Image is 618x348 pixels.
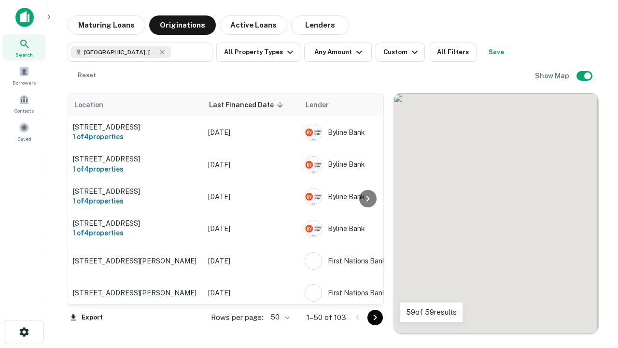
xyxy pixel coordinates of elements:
[84,48,156,57] span: [GEOGRAPHIC_DATA], [GEOGRAPHIC_DATA]
[208,256,295,266] p: [DATE]
[305,253,322,269] img: picture
[3,62,45,88] a: Borrowers
[570,240,618,286] iframe: Chat Widget
[68,93,203,116] th: Location
[429,43,477,62] button: All Filters
[73,187,198,196] p: [STREET_ADDRESS]
[209,99,286,111] span: Last Financed Date
[13,79,36,87] span: Borrowers
[3,34,45,60] a: Search
[73,155,198,163] p: [STREET_ADDRESS]
[73,123,198,131] p: [STREET_ADDRESS]
[3,118,45,145] a: Saved
[15,8,34,27] img: capitalize-icon.png
[17,135,31,143] span: Saved
[73,131,198,142] h6: 1 of 4 properties
[305,188,322,205] img: picture
[73,289,198,297] p: [STREET_ADDRESS][PERSON_NAME]
[383,46,421,58] div: Custom
[376,43,425,62] button: Custom
[208,127,295,138] p: [DATE]
[208,159,295,170] p: [DATE]
[481,43,512,62] button: Save your search to get updates of matches that match your search criteria.
[304,43,372,62] button: Any Amount
[300,93,454,116] th: Lender
[305,285,322,301] img: picture
[367,310,383,325] button: Go to next page
[68,310,105,325] button: Export
[74,99,116,111] span: Location
[306,99,329,111] span: Lender
[220,15,287,35] button: Active Loans
[3,90,45,116] a: Contacts
[305,188,449,205] div: Byline Bank
[305,124,322,141] img: picture
[14,107,34,115] span: Contacts
[406,306,457,318] p: 59 of 59 results
[73,228,198,238] h6: 1 of 4 properties
[394,93,598,334] div: 0 0
[68,15,145,35] button: Maturing Loans
[305,157,322,173] img: picture
[307,312,346,323] p: 1–50 of 103
[305,220,449,237] div: Byline Bank
[208,223,295,234] p: [DATE]
[208,191,295,202] p: [DATE]
[535,71,571,81] h6: Show Map
[73,219,198,228] p: [STREET_ADDRESS]
[305,220,322,237] img: picture
[15,51,33,58] span: Search
[216,43,300,62] button: All Property Types
[71,66,102,85] button: Reset
[305,124,449,141] div: Byline Bank
[305,252,449,270] div: First Nations Bank
[291,15,349,35] button: Lenders
[305,284,449,302] div: First Nations Bank
[73,164,198,174] h6: 1 of 4 properties
[73,257,198,265] p: [STREET_ADDRESS][PERSON_NAME]
[203,93,300,116] th: Last Financed Date
[149,15,216,35] button: Originations
[267,310,291,324] div: 50
[305,156,449,174] div: Byline Bank
[208,288,295,298] p: [DATE]
[73,196,198,206] h6: 1 of 4 properties
[211,312,263,323] p: Rows per page:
